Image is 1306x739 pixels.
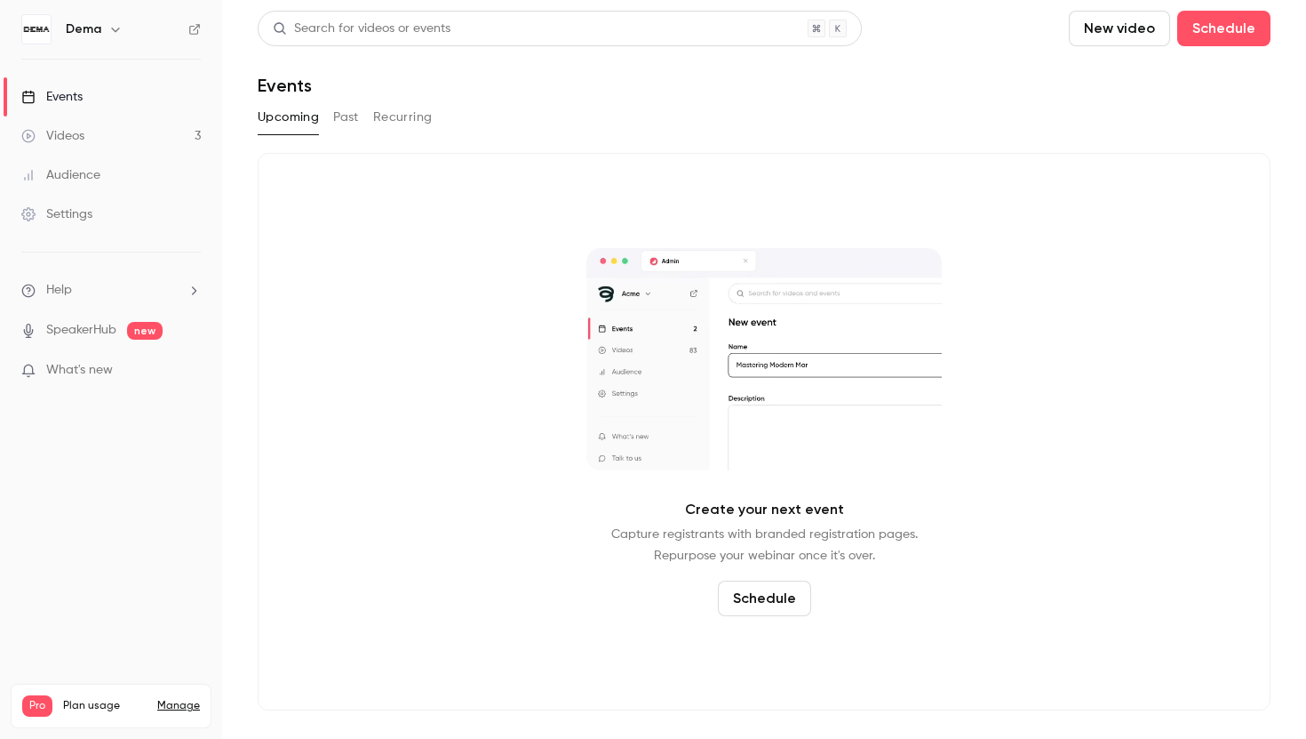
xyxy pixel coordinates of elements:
[157,699,200,713] a: Manage
[46,281,72,300] span: Help
[179,363,201,379] iframe: Noticeable Trigger
[66,20,101,38] h6: Dema
[373,103,433,132] button: Recurring
[21,205,92,223] div: Settings
[63,699,147,713] span: Plan usage
[46,361,113,380] span: What's new
[21,281,201,300] li: help-dropdown-opener
[22,15,51,44] img: Dema
[1177,11,1270,46] button: Schedule
[46,321,116,340] a: SpeakerHub
[1069,11,1170,46] button: New video
[21,166,100,184] div: Audience
[258,103,319,132] button: Upcoming
[611,524,918,566] p: Capture registrants with branded registration pages. Repurpose your webinar once it's over.
[127,322,163,340] span: new
[22,695,52,717] span: Pro
[258,75,312,96] h1: Events
[685,499,844,520] p: Create your next event
[21,127,84,145] div: Videos
[718,581,811,616] button: Schedule
[333,103,359,132] button: Past
[21,88,83,106] div: Events
[273,20,450,38] div: Search for videos or events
